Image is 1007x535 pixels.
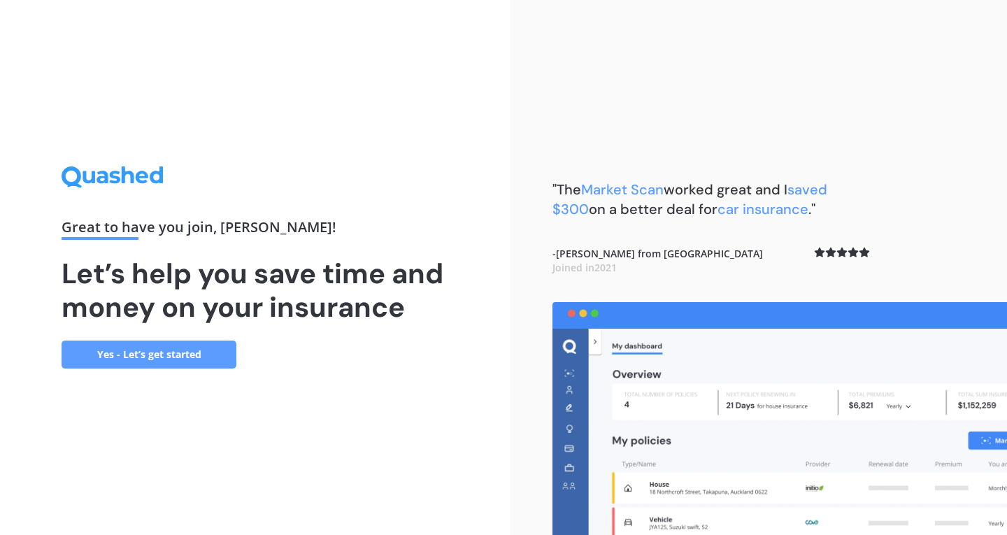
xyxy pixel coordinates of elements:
span: Joined in 2021 [552,261,617,274]
img: dashboard.webp [552,302,1007,535]
span: saved $300 [552,180,827,218]
h1: Let’s help you save time and money on your insurance [62,257,449,324]
div: Great to have you join , [PERSON_NAME] ! [62,220,449,240]
b: "The worked great and I on a better deal for ." [552,180,827,218]
a: Yes - Let’s get started [62,341,236,369]
b: - [PERSON_NAME] from [GEOGRAPHIC_DATA] [552,247,763,274]
span: Market Scan [581,180,664,199]
span: car insurance [717,200,808,218]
